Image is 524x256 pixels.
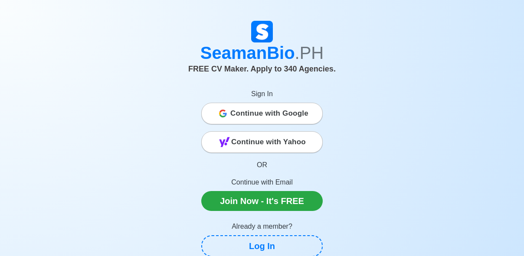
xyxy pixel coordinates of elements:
[201,160,323,170] p: OR
[201,103,323,124] button: Continue with Google
[21,42,503,63] h1: SeamanBio
[188,65,336,73] span: FREE CV Maker. Apply to 340 Agencies.
[230,105,308,122] span: Continue with Google
[201,131,323,153] button: Continue with Yahoo
[201,89,323,99] p: Sign In
[251,21,273,42] img: Logo
[295,43,324,62] span: .PH
[201,191,323,211] a: Join Now - It's FREE
[201,177,323,188] p: Continue with Email
[231,133,306,151] span: Continue with Yahoo
[201,221,323,232] p: Already a member?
